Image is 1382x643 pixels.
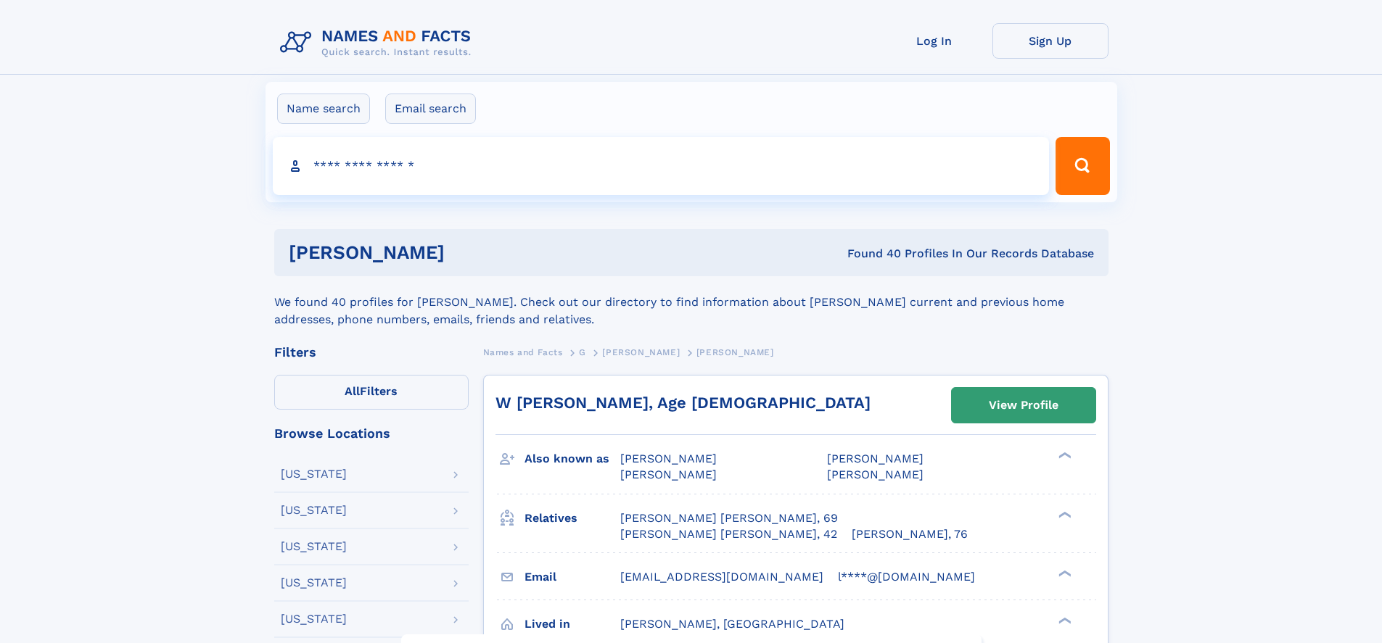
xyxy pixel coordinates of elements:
[273,137,1050,195] input: search input
[281,468,347,480] div: [US_STATE]
[1055,568,1072,578] div: ❯
[646,246,1094,262] div: Found 40 Profiles In Our Records Database
[620,526,837,542] a: [PERSON_NAME] [PERSON_NAME], 42
[620,468,717,481] span: [PERSON_NAME]
[852,526,968,542] a: [PERSON_NAME], 76
[602,343,680,361] a: [PERSON_NAME]
[989,389,1058,422] div: View Profile
[345,384,360,398] span: All
[525,447,620,471] h3: Also known as
[696,347,774,357] span: [PERSON_NAME]
[281,541,347,552] div: [US_STATE]
[483,343,563,361] a: Names and Facts
[274,23,483,62] img: Logo Names and Facts
[952,388,1095,423] a: View Profile
[1055,615,1072,625] div: ❯
[579,343,586,361] a: G
[281,577,347,589] div: [US_STATE]
[1055,451,1072,460] div: ❯
[495,394,871,412] a: W [PERSON_NAME], Age [DEMOGRAPHIC_DATA]
[525,612,620,636] h3: Lived in
[525,506,620,531] h3: Relatives
[620,510,838,526] a: [PERSON_NAME] [PERSON_NAME], 69
[274,276,1109,328] div: We found 40 profiles for [PERSON_NAME]. Check out our directory to find information about [PERSON...
[385,94,476,124] label: Email search
[992,23,1109,59] a: Sign Up
[289,244,646,262] h1: [PERSON_NAME]
[876,23,992,59] a: Log In
[281,613,347,625] div: [US_STATE]
[579,347,586,357] span: G
[525,565,620,589] h3: Email
[620,570,823,584] span: [EMAIL_ADDRESS][DOMAIN_NAME]
[274,375,469,410] label: Filters
[1056,137,1109,195] button: Search Button
[620,617,844,631] span: [PERSON_NAME], [GEOGRAPHIC_DATA]
[274,346,469,359] div: Filters
[281,505,347,516] div: [US_STATE]
[827,468,924,481] span: [PERSON_NAME]
[274,427,469,440] div: Browse Locations
[602,347,680,357] span: [PERSON_NAME]
[277,94,370,124] label: Name search
[827,452,924,465] span: [PERSON_NAME]
[620,452,717,465] span: [PERSON_NAME]
[1055,510,1072,519] div: ❯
